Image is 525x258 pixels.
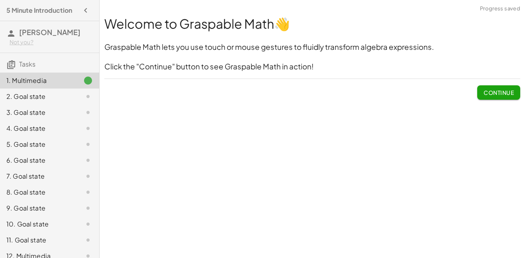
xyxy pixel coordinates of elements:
[6,108,71,117] div: 3. Goal state
[6,76,71,85] div: 1. Multimedia
[480,5,520,13] span: Progress saved
[6,219,71,229] div: 10. Goal state
[6,203,71,213] div: 9. Goal state
[477,85,520,100] button: Continue
[83,235,93,245] i: Task not started.
[6,235,71,245] div: 11. Goal state
[83,76,93,85] i: Task finished.
[83,203,93,213] i: Task not started.
[83,124,93,133] i: Task not started.
[10,38,93,46] div: Not you?
[6,171,71,181] div: 7. Goal state
[104,42,520,53] h3: Graspable Math lets you use touch or mouse gestures to fluidly transform algebra expressions.
[6,6,72,15] h4: 5 Minute Introduction
[83,140,93,149] i: Task not started.
[6,156,71,165] div: 6. Goal state
[274,16,290,32] strong: 👋
[83,156,93,165] i: Task not started.
[83,108,93,117] i: Task not started.
[104,61,520,72] h3: Click the "Continue" button to see Graspable Math in action!
[83,171,93,181] i: Task not started.
[19,28,80,37] span: [PERSON_NAME]
[83,187,93,197] i: Task not started.
[83,219,93,229] i: Task not started.
[6,187,71,197] div: 8. Goal state
[104,15,520,33] h1: Welcome to Graspable Math
[6,140,71,149] div: 5. Goal state
[19,60,35,68] span: Tasks
[6,92,71,101] div: 2. Goal state
[83,92,93,101] i: Task not started.
[484,89,514,96] span: Continue
[6,124,71,133] div: 4. Goal state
